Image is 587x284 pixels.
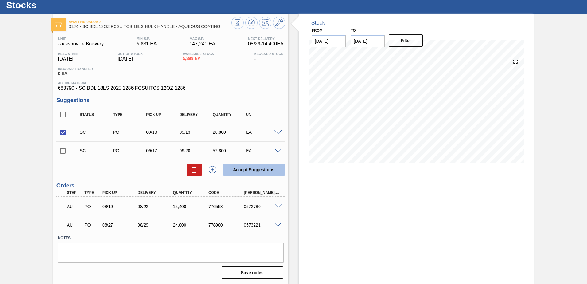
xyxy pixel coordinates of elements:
h3: Suggestions [56,97,285,104]
p: AU [67,204,82,209]
span: MIN S.P. [137,37,157,41]
span: MAX S.P. [189,37,215,41]
span: 683790 - SC BDL 18LS 2025 1286 FCSUITCS 12OZ 1286 [58,85,284,91]
button: Stocks Overview [231,17,244,29]
span: 5,831 EA [137,41,157,47]
div: Pick up [101,191,140,195]
div: Purchase order [111,130,149,135]
div: Awaiting Unload [65,218,84,232]
p: AU [67,223,82,227]
span: [DATE] [58,56,78,62]
div: Type [83,191,101,195]
span: [DATE] [118,56,143,62]
div: 08/27/2025 [101,223,140,227]
div: 09/20/2025 [178,148,215,153]
button: Go to Master Data / General [273,17,285,29]
div: Purchase order [83,204,101,209]
div: 09/17/2025 [145,148,182,153]
div: Delivery [136,191,176,195]
div: 0572780 [242,204,282,209]
span: 08/29 - 14,400 EA [248,41,284,47]
span: Out Of Stock [118,52,143,56]
div: Pick up [145,112,182,117]
div: 08/22/2025 [136,204,176,209]
div: Type [111,112,149,117]
div: Suggestion Created [78,148,115,153]
div: Code [207,191,247,195]
div: Step [65,191,84,195]
span: Below Min [58,52,78,56]
div: Suggestion Created [78,130,115,135]
span: 01JK - SC BDL 12OZ FCSUITCS 18LS HULK HANDLE - AQUEOUS COATING [69,24,231,29]
span: Next Delivery [248,37,284,41]
span: 0 EA [58,71,93,76]
div: EA [244,148,282,153]
div: EA [244,130,282,135]
div: 778900 [207,223,247,227]
div: Quantity [211,112,248,117]
div: [PERSON_NAME]. ID [242,191,282,195]
div: 09/13/2025 [178,130,215,135]
h1: Stocks [6,2,115,9]
span: Awaiting Unload [69,20,231,24]
div: Awaiting Unload [65,200,84,213]
img: Ícone [55,22,62,27]
span: Blocked Stock [254,52,284,56]
div: Delete Suggestions [184,164,202,176]
div: 08/29/2025 [136,223,176,227]
button: Update Chart [245,17,258,29]
div: 52,800 [211,148,248,153]
h3: Orders [56,183,285,189]
input: mm/dd/yyyy [351,35,385,47]
button: Accept Suggestions [223,164,285,176]
div: Quantity [172,191,211,195]
button: Save notes [222,266,283,279]
div: 08/19/2025 [101,204,140,209]
span: Inbound Transfer [58,67,93,71]
div: Delivery [178,112,215,117]
div: Accept Suggestions [220,163,285,176]
span: Available Stock [183,52,214,56]
div: 24,000 [172,223,211,227]
label: From [312,28,323,33]
label: Notes [58,234,284,243]
span: Active Material [58,81,284,85]
button: Filter [389,34,423,47]
span: 147,241 EA [189,41,215,47]
div: 09/10/2025 [145,130,182,135]
div: - [253,52,285,62]
div: 28,800 [211,130,248,135]
div: Purchase order [111,148,149,153]
input: mm/dd/yyyy [312,35,346,47]
div: Stock [311,20,325,26]
div: 14,400 [172,204,211,209]
button: Schedule Inventory [259,17,271,29]
span: 5,399 EA [183,56,214,61]
span: Unit [58,37,104,41]
div: New suggestion [202,164,220,176]
div: 776558 [207,204,247,209]
div: UN [244,112,282,117]
div: Status [78,112,115,117]
div: Purchase order [83,223,101,227]
div: 0573221 [242,223,282,227]
span: Jacksonville Brewery [58,41,104,47]
label: to [351,28,356,33]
